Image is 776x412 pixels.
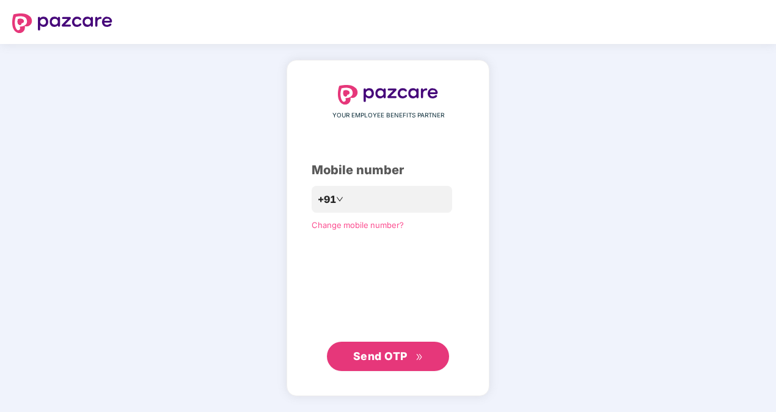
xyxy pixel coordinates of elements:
[312,220,404,230] a: Change mobile number?
[332,111,444,120] span: YOUR EMPLOYEE BENEFITS PARTNER
[415,353,423,361] span: double-right
[312,161,464,180] div: Mobile number
[336,196,343,203] span: down
[327,342,449,371] button: Send OTPdouble-right
[12,13,112,33] img: logo
[318,192,336,207] span: +91
[338,85,438,105] img: logo
[353,350,408,362] span: Send OTP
